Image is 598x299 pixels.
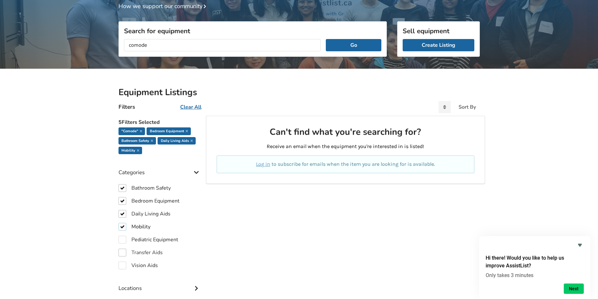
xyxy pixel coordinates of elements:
button: Go [326,39,381,51]
div: Hi there! Would you like to help us improve AssistList? [486,241,584,294]
label: Mobility [119,223,150,231]
div: Bedroom Equipment [147,127,191,135]
p: Only takes 3 minutes [486,272,584,278]
h4: Filters [119,103,135,111]
h2: Hi there! Would you like to help us improve AssistList? [486,254,584,270]
h2: Can't find what you're searching for? [217,126,474,138]
h3: Search for equipment [124,27,381,35]
button: Next question [564,284,584,294]
div: "comode" [119,127,145,135]
h2: Equipment Listings [119,87,480,98]
a: Create Listing [403,39,474,51]
div: Bathroom Safety [119,137,156,145]
div: Categories [119,156,201,179]
h3: Sell equipment [403,27,474,35]
div: Sort By [459,105,476,110]
p: to subscribe for emails when the item you are looking for is available. [224,161,466,168]
label: Vision Aids [119,262,158,269]
div: Mobility [119,147,142,154]
h5: 5 Filters Selected [119,116,201,127]
label: Daily Living Aids [119,210,170,218]
u: Clear All [180,104,201,111]
div: Daily Living Aids [158,137,195,145]
a: Log in [256,161,270,167]
label: Bedroom Equipment [119,197,180,205]
input: I am looking for... [124,39,321,51]
label: Pediatric Equipment [119,236,178,244]
label: Bathroom Safety [119,184,171,192]
button: Hide survey [576,241,584,249]
a: How we support our community [119,2,209,10]
label: Transfer Aids [119,249,163,256]
div: Locations [119,272,201,295]
p: Receive an email when the equipment you're interested in is listed! [217,143,474,150]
